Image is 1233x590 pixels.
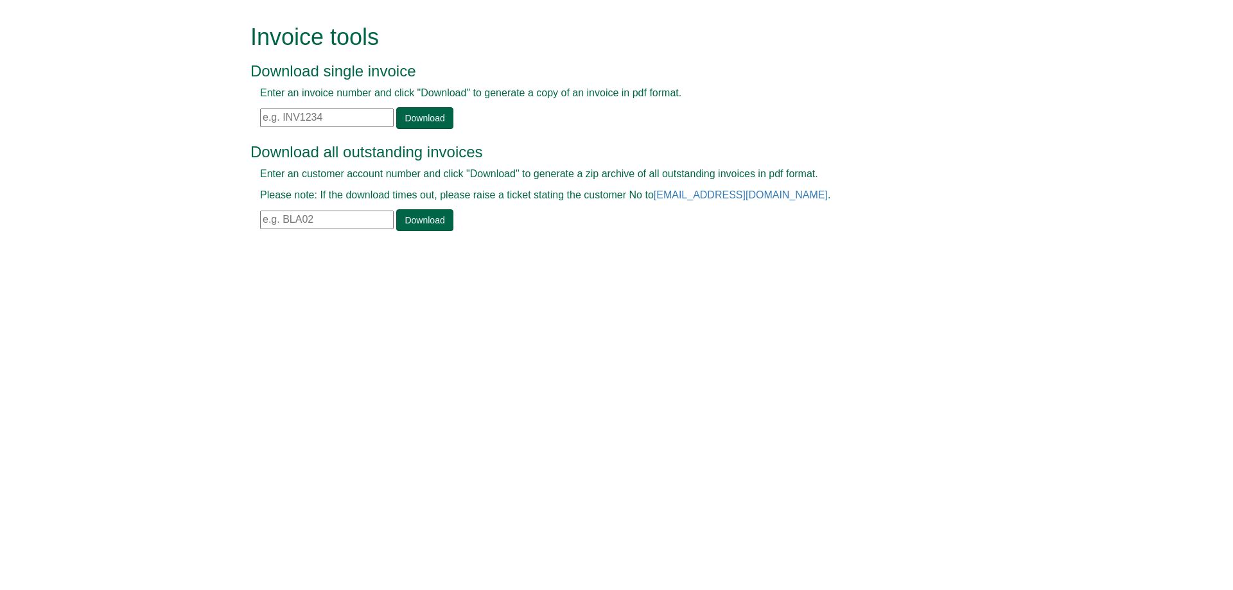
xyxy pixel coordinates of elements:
[260,211,394,229] input: e.g. BLA02
[260,167,944,182] p: Enter an customer account number and click "Download" to generate a zip archive of all outstandin...
[250,24,954,50] h1: Invoice tools
[654,189,828,200] a: [EMAIL_ADDRESS][DOMAIN_NAME]
[396,209,453,231] a: Download
[260,108,394,127] input: e.g. INV1234
[250,63,954,80] h3: Download single invoice
[260,86,944,101] p: Enter an invoice number and click "Download" to generate a copy of an invoice in pdf format.
[260,188,944,203] p: Please note: If the download times out, please raise a ticket stating the customer No to .
[250,144,954,161] h3: Download all outstanding invoices
[396,107,453,129] a: Download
